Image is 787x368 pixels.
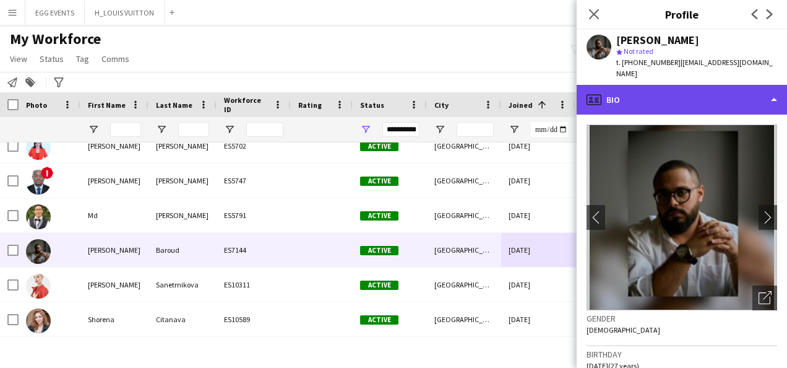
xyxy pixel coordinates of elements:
div: 438 days [575,233,650,267]
div: [GEOGRAPHIC_DATA] [427,164,501,198]
button: Open Filter Menu [88,124,99,135]
div: ES7144 [217,233,291,267]
img: Md Dilowar Husan [26,204,51,229]
button: Open Filter Menu [509,124,520,135]
button: Open Filter Menu [360,124,371,135]
span: Photo [26,100,47,110]
div: Md [80,198,148,232]
button: Open Filter Menu [434,124,445,135]
span: Workforce ID [224,95,269,114]
div: [GEOGRAPHIC_DATA] [427,233,501,267]
div: ES5791 [217,198,291,232]
app-action-btn: Add to tag [23,75,38,90]
img: Crew avatar or photo [587,125,777,310]
div: Shorena [80,302,148,336]
span: Active [360,211,398,221]
div: [GEOGRAPHIC_DATA] [427,302,501,336]
div: [PERSON_NAME] [148,198,217,232]
button: Open Filter Menu [224,124,235,135]
div: 246 days [575,198,650,232]
span: Last Name [156,100,192,110]
input: Joined Filter Input [531,122,568,137]
span: Tag [76,53,89,64]
span: My Workforce [10,30,101,48]
span: View [10,53,27,64]
div: [PERSON_NAME] [80,233,148,267]
div: ES5702 [217,129,291,163]
div: [GEOGRAPHIC_DATA] [427,198,501,232]
div: [PERSON_NAME] [80,164,148,198]
div: [DATE] [501,129,575,163]
button: EGG EVENTS [25,1,85,25]
div: Baroud [148,233,217,267]
div: [PERSON_NAME] [148,129,217,163]
span: Active [360,142,398,151]
a: Status [35,51,69,67]
span: Rating [298,100,322,110]
div: Citanava [148,302,217,336]
div: [PERSON_NAME] [80,268,148,302]
div: [GEOGRAPHIC_DATA] [427,129,501,163]
div: ES5747 [217,164,291,198]
div: ES10311 [217,268,291,302]
h3: Gender [587,313,777,324]
span: Status [360,100,384,110]
a: Tag [71,51,94,67]
span: | [EMAIL_ADDRESS][DOMAIN_NAME] [616,58,773,78]
span: Active [360,246,398,255]
div: Open photos pop-in [752,286,777,310]
h3: Birthday [587,349,777,360]
button: H_LOUIS VUITTON [85,1,165,25]
span: Active [360,177,398,186]
img: Nicole Antonette [26,135,51,160]
span: Status [40,53,64,64]
input: Workforce ID Filter Input [246,122,283,137]
app-action-btn: Advanced filters [51,75,66,90]
div: [DATE] [501,233,575,267]
span: Not rated [624,46,653,56]
input: First Name Filter Input [110,122,141,137]
span: [DEMOGRAPHIC_DATA] [587,325,660,335]
a: Comms [97,51,134,67]
button: Open Filter Menu [156,124,167,135]
div: [DATE] [501,268,575,302]
h3: Profile [577,6,787,22]
img: Shorena Citanava [26,309,51,333]
div: [PERSON_NAME] [616,35,699,46]
div: [DATE] [501,198,575,232]
img: Ian Brian [26,170,51,195]
input: City Filter Input [457,122,494,137]
div: [DATE] [501,302,575,336]
img: Anna Sanetrnikova [26,274,51,299]
div: Sanetrnikova [148,268,217,302]
div: [GEOGRAPHIC_DATA] [427,268,501,302]
span: Comms [101,53,129,64]
div: ES10589 [217,302,291,336]
div: [PERSON_NAME] [80,129,148,163]
span: t. [PHONE_NUMBER] [616,58,681,67]
div: Bio [577,85,787,115]
span: ! [41,167,53,179]
div: [DATE] [501,164,575,198]
app-action-btn: Notify workforce [5,75,20,90]
span: First Name [88,100,126,110]
div: [PERSON_NAME] [148,164,217,198]
span: City [434,100,449,110]
img: Mahmoud Baroud [26,239,51,264]
a: View [5,51,32,67]
span: Joined [509,100,533,110]
input: Last Name Filter Input [178,122,209,137]
span: Active [360,315,398,325]
span: Active [360,281,398,290]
